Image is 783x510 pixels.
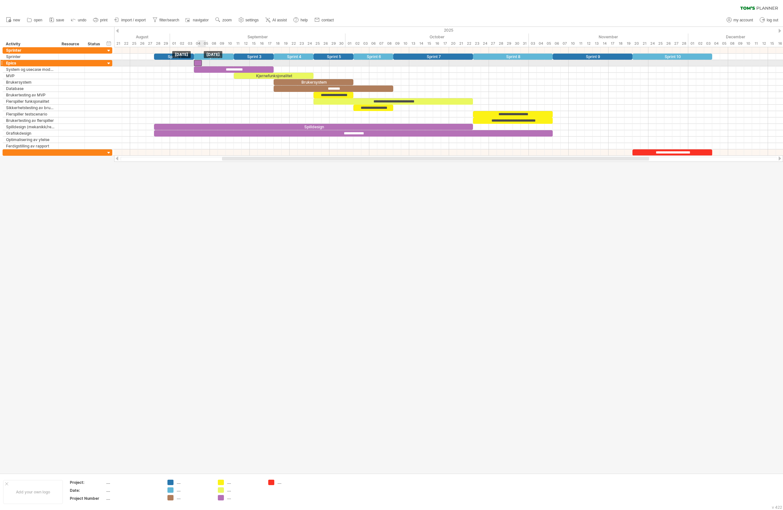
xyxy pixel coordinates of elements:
div: Friday, 12 September 2025 [242,40,250,47]
div: Tuesday, 2 December 2025 [696,40,704,47]
div: Thursday, 21 August 2025 [114,40,122,47]
div: Sprint 6 [353,54,393,60]
div: Friday, 19 September 2025 [282,40,290,47]
div: .... [277,480,312,485]
div: Activity [6,41,55,47]
div: .... [106,496,160,501]
a: contact [313,16,336,24]
div: Tuesday, 14 October 2025 [417,40,425,47]
span: help [300,18,308,22]
div: Friday, 26 September 2025 [321,40,329,47]
div: Project Number [70,496,105,501]
div: Wednesday, 1 October 2025 [345,40,353,47]
div: Optimalisering av ytelse [6,137,55,143]
div: Monday, 13 October 2025 [409,40,417,47]
div: Thursday, 27 November 2025 [672,40,680,47]
div: Brukertesting av flerspiller [6,117,55,124]
span: print [100,18,107,22]
div: Thursday, 2 October 2025 [353,40,361,47]
span: navigator [193,18,209,22]
div: November 2025 [529,34,688,40]
div: Status [88,41,102,47]
div: Friday, 12 December 2025 [760,40,768,47]
div: Sprinter [6,47,55,53]
a: help [292,16,310,24]
div: Monday, 1 December 2025 [688,40,696,47]
div: .... [227,487,262,493]
div: Thursday, 16 October 2025 [433,40,441,47]
span: filter/search [159,18,179,22]
a: save [48,16,66,24]
a: import / export [113,16,148,24]
span: log out [767,18,778,22]
div: Ferdigstilling av rapport [6,143,55,149]
span: open [34,18,42,22]
div: v 422 [772,505,782,510]
a: AI assist [264,16,289,24]
div: Friday, 21 November 2025 [640,40,648,47]
a: undo [69,16,88,24]
div: Monday, 10 November 2025 [569,40,577,47]
div: Tuesday, 21 October 2025 [457,40,465,47]
div: Friday, 24 October 2025 [481,40,489,47]
div: Flerspiller testscenario [6,111,55,117]
div: Tuesday, 11 November 2025 [577,40,585,47]
a: zoom [214,16,233,24]
div: September 2025 [170,34,345,40]
div: Sprint 10 [632,54,712,60]
span: settings [246,18,259,22]
div: Sprint 8 [473,54,553,60]
div: Monday, 3 November 2025 [529,40,537,47]
div: Wednesday, 22 October 2025 [465,40,473,47]
div: .... [177,480,211,485]
div: Sprinter [6,54,55,60]
div: Date: [70,488,105,493]
div: .... [177,495,211,500]
div: Monday, 8 September 2025 [210,40,218,47]
div: Thursday, 6 November 2025 [553,40,561,47]
div: Flerspiller funksjonalitet [6,98,55,104]
div: Sprint 4 [274,54,314,60]
div: Sprint 3 [234,54,274,60]
div: Wednesday, 12 November 2025 [585,40,593,47]
div: Wednesday, 10 September 2025 [226,40,234,47]
span: new [13,18,20,22]
div: Sprint 5 [314,54,353,60]
div: Tuesday, 25 November 2025 [656,40,664,47]
span: import / export [121,18,146,22]
div: Kjernefunksjonalitet [234,73,314,79]
div: Wednesday, 15 October 2025 [425,40,433,47]
a: navigator [184,16,211,24]
div: Brukersystem [6,79,55,85]
div: Tuesday, 18 November 2025 [617,40,624,47]
div: Thursday, 23 October 2025 [473,40,481,47]
div: Monday, 22 September 2025 [290,40,298,47]
div: Monday, 15 September 2025 [250,40,258,47]
div: Friday, 17 October 2025 [441,40,449,47]
div: Friday, 28 November 2025 [680,40,688,47]
div: ​ [194,60,202,66]
div: Tuesday, 7 October 2025 [377,40,385,47]
div: Monday, 20 October 2025 [449,40,457,47]
div: Tuesday, 23 September 2025 [298,40,306,47]
div: Thursday, 11 September 2025 [234,40,242,47]
div: Wednesday, 5 November 2025 [545,40,553,47]
div: Wednesday, 29 October 2025 [505,40,513,47]
div: Thursday, 25 September 2025 [314,40,321,47]
div: Monday, 17 November 2025 [609,40,617,47]
div: Friday, 14 November 2025 [601,40,609,47]
div: Sikkerhetstesting av brukersystem [6,105,55,111]
div: Monday, 15 December 2025 [768,40,776,47]
div: Monday, 25 August 2025 [130,40,138,47]
div: Spilldesign (mekanikk/regler) [6,124,55,130]
div: Thursday, 20 November 2025 [632,40,640,47]
div: MVP [6,73,55,79]
div: Friday, 3 October 2025 [361,40,369,47]
div: Monday, 29 September 2025 [329,40,337,47]
div: Tuesday, 4 November 2025 [537,40,545,47]
div: .... [106,488,160,493]
div: Thursday, 30 October 2025 [513,40,521,47]
div: .... [227,480,262,485]
div: Tuesday, 2 September 2025 [178,40,186,47]
div: Resource [62,41,81,47]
